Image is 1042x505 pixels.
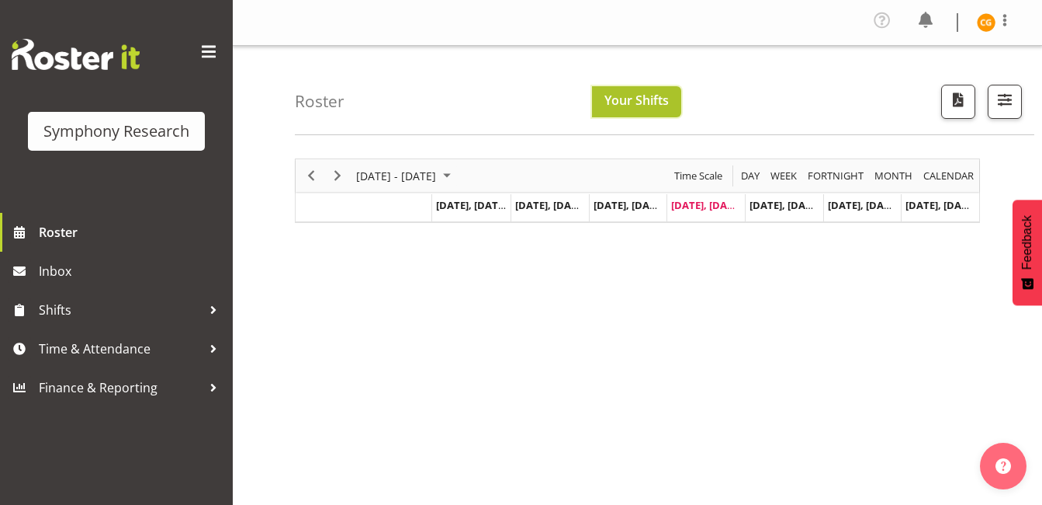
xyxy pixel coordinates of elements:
[977,13,995,32] img: chariss-gumbeze11861.jpg
[594,198,664,212] span: [DATE], [DATE]
[739,166,763,186] button: Timeline Day
[39,221,225,244] span: Roster
[43,120,189,143] div: Symphony Research
[672,166,725,186] button: Time Scale
[872,166,916,186] button: Timeline Month
[12,39,140,70] img: Rosterit website logo
[922,166,975,186] span: calendar
[749,198,820,212] span: [DATE], [DATE]
[604,92,669,109] span: Your Shifts
[873,166,914,186] span: Month
[768,166,800,186] button: Timeline Week
[592,86,681,117] button: Your Shifts
[298,159,324,192] div: Previous
[39,337,202,360] span: Time & Attendance
[295,158,980,223] div: Timeline Week of September 4, 2025
[905,198,976,212] span: [DATE], [DATE]
[324,159,351,192] div: Next
[673,166,724,186] span: Time Scale
[295,92,344,110] h4: Roster
[921,166,977,186] button: Month
[769,166,798,186] span: Week
[301,166,322,186] button: Previous
[355,166,438,186] span: [DATE] - [DATE]
[739,166,761,186] span: Day
[671,198,742,212] span: [DATE], [DATE]
[354,166,458,186] button: September 01 - 07, 2025
[436,198,507,212] span: [DATE], [DATE]
[515,198,586,212] span: [DATE], [DATE]
[988,85,1022,119] button: Filter Shifts
[828,198,898,212] span: [DATE], [DATE]
[806,166,865,186] span: Fortnight
[39,376,202,399] span: Finance & Reporting
[327,166,348,186] button: Next
[805,166,867,186] button: Fortnight
[941,85,975,119] button: Download a PDF of the roster according to the set date range.
[1013,200,1042,305] button: Feedback - Show survey
[39,298,202,322] span: Shifts
[995,458,1011,474] img: help-xxl-2.png
[39,259,225,283] span: Inbox
[1020,215,1034,270] span: Feedback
